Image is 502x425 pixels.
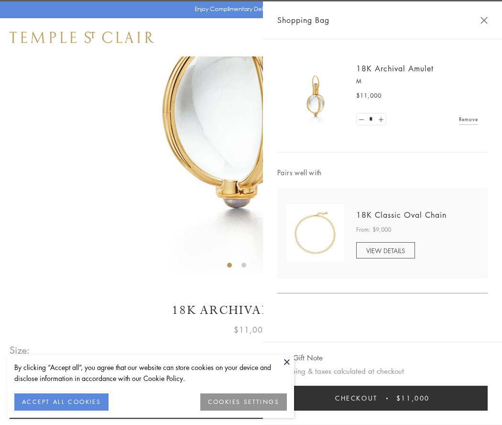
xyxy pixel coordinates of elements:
[356,225,391,235] span: From: $9,000
[376,113,385,125] a: Set quantity to 2
[356,210,447,220] a: 18K Classic Oval Chain
[195,4,303,14] p: Enjoy Complimentary Delivery & Returns
[277,14,329,26] span: Shopping Bag
[356,242,415,258] a: VIEW DETAILS
[277,167,488,178] span: Pairs well with
[356,77,478,86] p: M
[10,342,31,358] span: Size:
[14,362,287,384] div: By clicking “Accept all”, you agree that our website can store cookies on your device and disclos...
[357,113,366,125] a: Set quantity to 0
[234,324,268,336] span: $11,000
[356,63,434,74] a: 18K Archival Amulet
[287,204,344,262] img: N88865-OV18
[335,393,378,403] span: Checkout
[277,365,488,377] p: Shipping & taxes calculated at checkout
[277,386,488,411] button: Checkout $11,000
[480,17,488,24] button: Close Shopping Bag
[287,67,344,124] img: 18K Archival Amulet
[396,393,430,403] span: $11,000
[10,32,154,43] img: Temple St. Clair
[277,352,323,364] button: Add Gift Note
[200,393,287,411] button: COOKIES SETTINGS
[10,302,492,319] h1: 18K Archival Amulet
[14,393,109,411] button: ACCEPT ALL COOKIES
[356,91,382,101] span: $11,000
[459,114,478,124] a: Remove
[366,246,405,255] span: VIEW DETAILS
